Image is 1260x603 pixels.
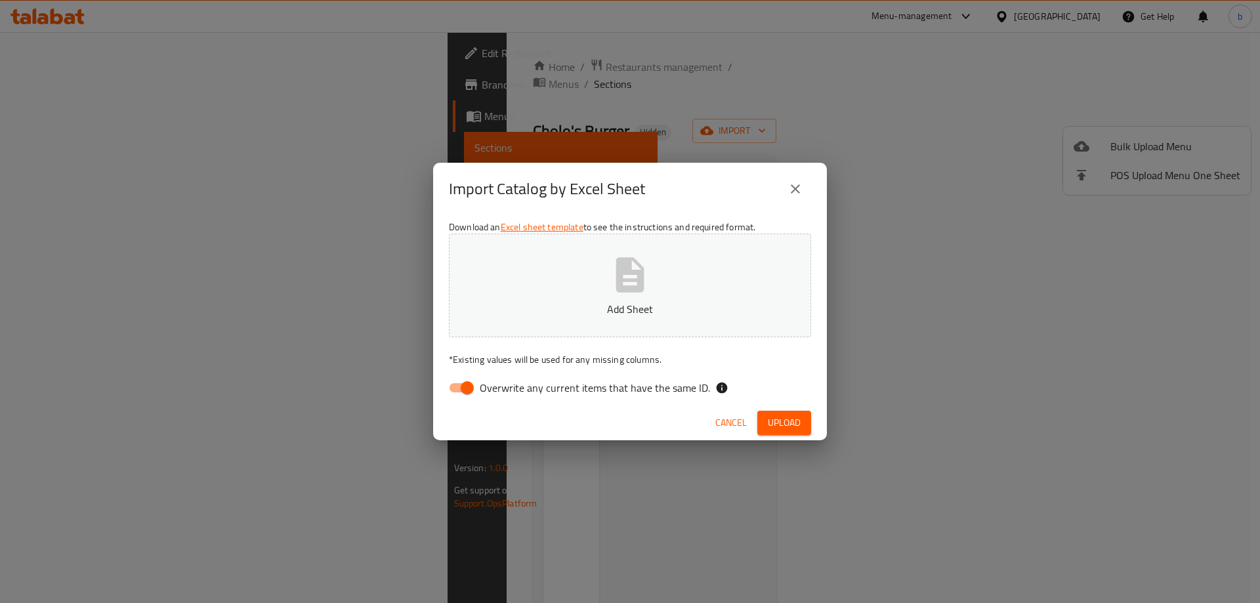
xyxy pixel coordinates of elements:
button: Upload [757,411,811,435]
div: Download an to see the instructions and required format. [433,215,827,405]
button: Cancel [710,411,752,435]
span: Cancel [715,415,747,431]
p: Existing values will be used for any missing columns. [449,353,811,366]
a: Excel sheet template [501,218,583,236]
p: Add Sheet [469,301,791,317]
span: Overwrite any current items that have the same ID. [480,380,710,396]
button: Add Sheet [449,234,811,337]
h2: Import Catalog by Excel Sheet [449,178,645,199]
span: Upload [768,415,801,431]
svg: If the overwrite option isn't selected, then the items that match an existing ID will be ignored ... [715,381,728,394]
button: close [780,173,811,205]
